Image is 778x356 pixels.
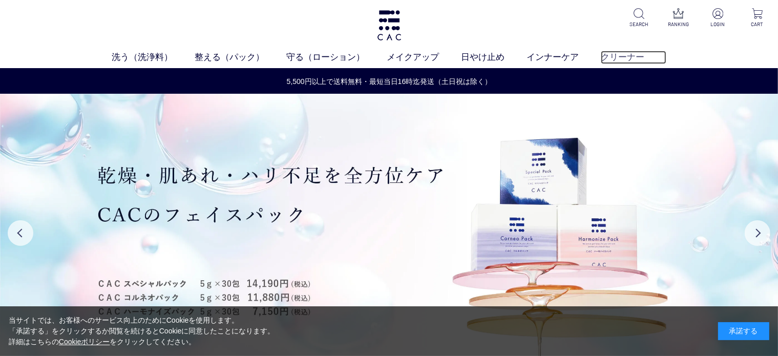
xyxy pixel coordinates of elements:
button: Next [745,220,770,246]
a: インナーケア [527,51,601,64]
img: logo [376,10,403,40]
p: RANKING [666,20,691,28]
a: クリーナー [601,51,666,64]
p: LOGIN [705,20,730,28]
a: 5,500円以上で送料無料・最短当日16時迄発送（土日祝は除く） [1,76,778,87]
a: 守る（ローション） [286,51,387,64]
a: RANKING [666,8,691,28]
a: Cookieポリシー [59,338,110,346]
a: 洗う（洗浄料） [112,51,195,64]
a: メイクアップ [387,51,461,64]
p: CART [745,20,770,28]
a: 整える（パック） [195,51,286,64]
a: LOGIN [705,8,730,28]
button: Previous [8,220,33,246]
div: 当サイトでは、お客様へのサービス向上のためにCookieを使用します。 「承諾する」をクリックするか閲覧を続けるとCookieに同意したことになります。 詳細はこちらの をクリックしてください。 [9,315,275,347]
div: 承諾する [718,322,769,340]
a: 日やけ止め [461,51,527,64]
a: CART [745,8,770,28]
p: SEARCH [626,20,651,28]
a: SEARCH [626,8,651,28]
